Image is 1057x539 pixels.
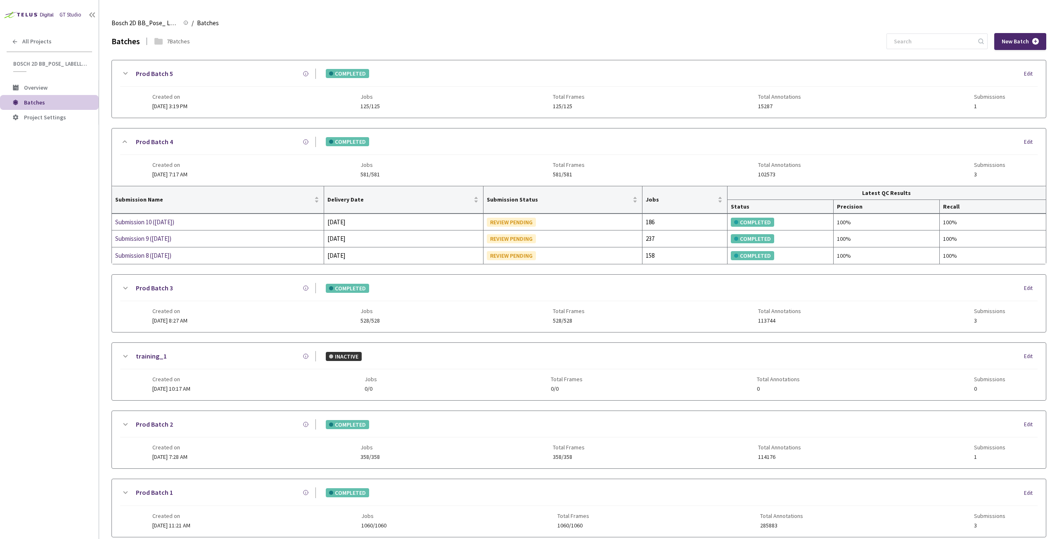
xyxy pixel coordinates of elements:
[837,251,936,260] div: 100%
[327,251,480,261] div: [DATE]
[136,351,167,361] a: training_1
[760,522,803,529] span: 285883
[487,196,631,203] span: Submission Status
[553,308,585,314] span: Total Frames
[1024,138,1038,146] div: Edit
[112,479,1046,537] div: Prod Batch 1COMPLETEDEditCreated on[DATE] 11:21 AMJobs1060/1060Total Frames1060/1060Total Annotat...
[974,386,1005,392] span: 0
[1024,352,1038,361] div: Edit
[152,444,187,451] span: Created on
[557,513,589,519] span: Total Frames
[152,522,190,529] span: [DATE] 11:21 AM
[553,444,585,451] span: Total Frames
[487,218,536,227] div: REVIEW PENDING
[326,352,362,361] div: INACTIVE
[361,522,386,529] span: 1060/1060
[553,161,585,168] span: Total Frames
[758,454,801,460] span: 114176
[974,103,1005,109] span: 1
[557,522,589,529] span: 1060/1060
[360,93,380,100] span: Jobs
[136,137,173,147] a: Prod Batch 4
[731,234,774,243] div: COMPLETED
[361,513,386,519] span: Jobs
[757,376,800,382] span: Total Annotations
[112,186,324,214] th: Submission Name
[152,161,187,168] span: Created on
[553,454,585,460] span: 358/358
[111,18,178,28] span: Bosch 2D BB_Pose_ Labelling (2025)
[326,420,369,429] div: COMPLETED
[365,386,377,392] span: 0/0
[152,385,190,392] span: [DATE] 10:17 AM
[646,234,724,244] div: 237
[326,69,369,78] div: COMPLETED
[974,444,1005,451] span: Submissions
[152,171,187,178] span: [DATE] 7:17 AM
[112,275,1046,332] div: Prod Batch 3COMPLETEDEditCreated on[DATE] 8:27 AMJobs528/528Total Frames528/528Total Annotations1...
[889,34,977,49] input: Search
[974,513,1005,519] span: Submissions
[646,251,724,261] div: 158
[192,18,194,28] li: /
[115,217,203,227] a: Submission 10 ([DATE])
[112,128,1046,186] div: Prod Batch 4COMPLETEDEditCreated on[DATE] 7:17 AMJobs581/581Total Frames581/581Total Annotations1...
[837,218,936,227] div: 100%
[136,419,173,430] a: Prod Batch 2
[152,93,187,100] span: Created on
[974,376,1005,382] span: Submissions
[326,137,369,146] div: COMPLETED
[731,218,774,227] div: COMPLETED
[360,171,380,178] span: 581/581
[728,186,1046,200] th: Latest QC Results
[487,234,536,243] div: REVIEW PENDING
[152,102,187,110] span: [DATE] 3:19 PM
[1002,38,1029,45] span: New Batch
[360,161,380,168] span: Jobs
[13,60,87,67] span: Bosch 2D BB_Pose_ Labelling (2025)
[943,251,1043,260] div: 100%
[360,454,380,460] span: 358/358
[327,234,480,244] div: [DATE]
[837,234,936,243] div: 100%
[487,251,536,260] div: REVIEW PENDING
[728,200,834,214] th: Status
[553,318,585,324] span: 528/528
[24,84,47,91] span: Overview
[974,171,1005,178] span: 3
[1024,284,1038,292] div: Edit
[152,308,187,314] span: Created on
[360,318,380,324] span: 528/528
[974,454,1005,460] span: 1
[24,114,66,121] span: Project Settings
[324,186,483,214] th: Delivery Date
[326,488,369,497] div: COMPLETED
[112,411,1046,468] div: Prod Batch 2COMPLETEDEditCreated on[DATE] 7:28 AMJobs358/358Total Frames358/358Total Annotations1...
[551,376,583,382] span: Total Frames
[167,37,190,45] div: 7 Batches
[1024,420,1038,429] div: Edit
[758,103,801,109] span: 15287
[974,318,1005,324] span: 3
[553,171,585,178] span: 581/581
[758,308,801,314] span: Total Annotations
[115,251,203,261] div: Submission 8 ([DATE])
[974,93,1005,100] span: Submissions
[974,522,1005,529] span: 3
[758,93,801,100] span: Total Annotations
[834,200,940,214] th: Precision
[731,251,774,260] div: COMPLETED
[646,217,724,227] div: 186
[24,99,45,106] span: Batches
[943,234,1043,243] div: 100%
[758,444,801,451] span: Total Annotations
[22,38,52,45] span: All Projects
[974,161,1005,168] span: Submissions
[112,343,1046,400] div: training_1INACTIVEEditCreated on[DATE] 10:17 AMJobs0/0Total Frames0/0Total Annotations0Submissions0
[152,513,190,519] span: Created on
[327,217,480,227] div: [DATE]
[115,196,313,203] span: Submission Name
[197,18,219,28] span: Batches
[111,36,140,47] div: Batches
